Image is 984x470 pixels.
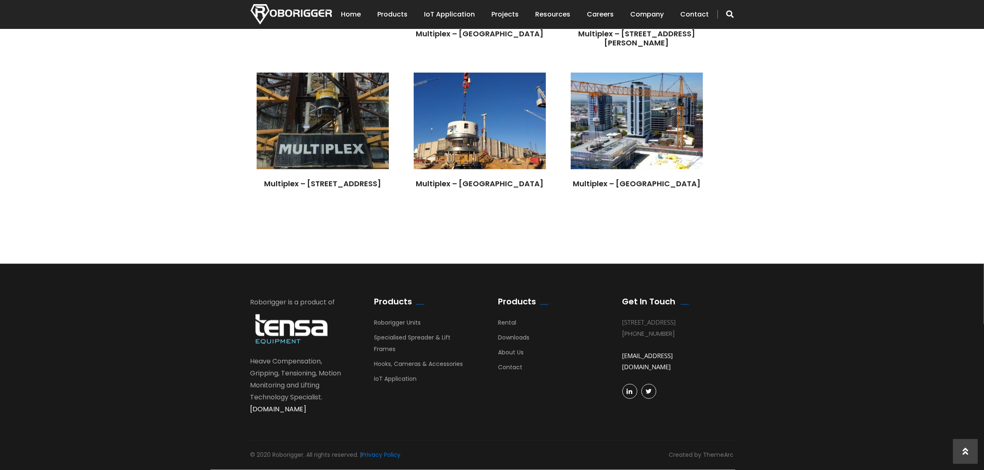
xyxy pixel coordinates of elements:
[573,179,700,189] a: Multiplex – [GEOGRAPHIC_DATA]
[587,2,614,27] a: Careers
[631,2,664,27] a: Company
[250,4,332,24] img: Nortech
[578,28,695,48] a: Multiplex – [STREET_ADDRESS][PERSON_NAME]
[622,384,637,399] a: linkedin
[374,375,417,387] a: IoT Application
[498,334,530,346] a: Downloads
[622,297,676,307] h2: Get In Touch
[416,179,543,189] a: Multiplex – [GEOGRAPHIC_DATA]
[264,179,381,189] a: Multiplex – [STREET_ADDRESS]
[378,2,408,27] a: Products
[536,2,571,27] a: Resources
[498,363,523,376] a: Contact
[641,384,656,399] a: Twitter
[374,297,412,307] h2: Products
[498,319,517,331] a: Rental
[498,297,536,307] h2: Products
[498,349,524,361] a: About Us
[374,319,421,331] a: Roborigger Units
[250,450,401,461] div: © 2020 Roborigger. All rights reserved. |
[362,451,401,459] a: Privacy Policy
[416,28,543,39] a: Multiplex – [GEOGRAPHIC_DATA]
[250,405,307,414] a: [DOMAIN_NAME]
[622,317,722,328] div: [STREET_ADDRESS]
[341,2,361,27] a: Home
[492,2,519,27] a: Projects
[374,360,463,373] a: Hooks, Cameras & Accessories
[374,334,451,358] a: Specialised Spreader & Lift Frames
[424,2,475,27] a: IoT Application
[669,450,734,461] div: Created by ThemeArc
[681,2,709,27] a: Contact
[622,328,722,339] div: [PHONE_NUMBER]
[250,297,350,416] div: Roborigger is a product of Heave Compensation, Gripping, Tensioning, Motion Monitoring and Liftin...
[622,352,673,371] a: [EMAIL_ADDRESS][DOMAIN_NAME]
